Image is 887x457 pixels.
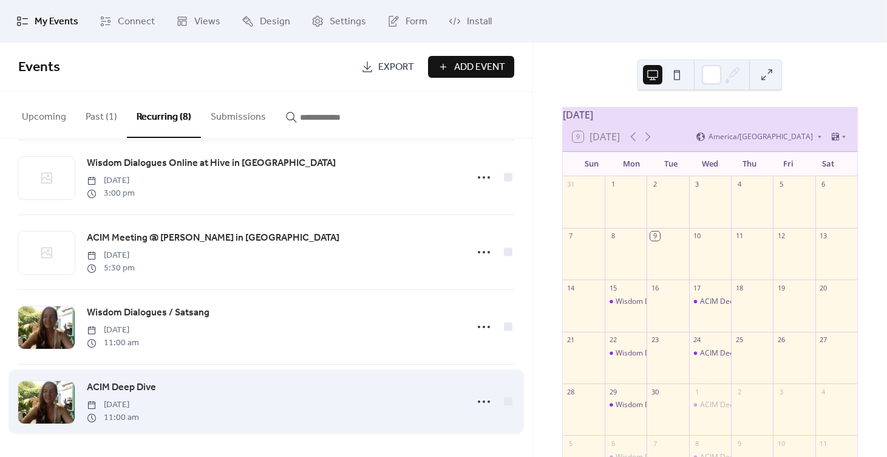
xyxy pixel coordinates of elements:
span: Wisdom Dialogues Online at Hive in [GEOGRAPHIC_DATA] [87,156,336,171]
span: [DATE] [87,324,139,337]
a: Wisdom Dialogues / Satsang [87,305,209,321]
div: 2 [735,387,744,396]
div: 9 [650,232,659,241]
span: [DATE] [87,249,135,262]
span: 5:30 pm [87,262,135,275]
div: 18 [735,283,744,292]
span: 11:00 am [87,337,139,349]
a: My Events [7,5,87,38]
span: [DATE] [87,399,139,411]
div: 25 [735,335,744,345]
span: My Events [35,15,78,29]
a: Connect [90,5,164,38]
div: 27 [819,335,828,345]
div: 23 [650,335,659,345]
span: America/[GEOGRAPHIC_DATA] [709,133,813,140]
span: 3:00 pm [87,187,135,200]
div: 5 [566,439,576,448]
div: Thu [730,152,769,176]
span: Export [378,60,414,75]
span: Events [18,54,60,81]
div: 8 [693,439,702,448]
div: 30 [650,387,659,396]
a: Wisdom Dialogues Online at Hive in [GEOGRAPHIC_DATA] [87,156,336,171]
div: ACIM Deep Dive [689,400,731,410]
button: Past (1) [76,92,127,137]
a: Install [440,5,501,38]
button: Upcoming [12,92,76,137]
div: 15 [608,283,617,292]
a: ACIM Deep Dive [87,380,156,396]
a: ACIM Meeting @ [PERSON_NAME] in [GEOGRAPHIC_DATA] [87,230,339,246]
div: 29 [608,387,617,396]
div: Wisdom Dialogues / Satsang [616,400,712,410]
a: Settings [302,5,375,38]
div: 7 [566,232,576,241]
div: 4 [735,180,744,189]
div: 21 [566,335,576,345]
div: 14 [566,283,576,292]
div: 20 [819,283,828,292]
div: 19 [777,283,786,292]
div: 16 [650,283,659,292]
div: 10 [693,232,702,241]
div: Wed [690,152,730,176]
span: ACIM Deep Dive [87,380,156,395]
span: Wisdom Dialogues / Satsang [87,306,209,320]
div: [DATE] [563,108,857,122]
span: 11:00 am [87,411,139,424]
div: 6 [819,180,828,189]
div: 24 [693,335,702,345]
div: 13 [819,232,828,241]
div: ACIM Deep Dive [700,297,755,307]
div: 28 [566,387,576,396]
div: 26 [777,335,786,345]
div: 1 [693,387,702,396]
a: Views [167,5,229,38]
div: 3 [777,387,786,396]
div: 2 [650,180,659,189]
div: 11 [819,439,828,448]
div: Wisdom Dialogues / Satsang [605,348,647,359]
div: 12 [777,232,786,241]
span: Settings [330,15,366,29]
div: 10 [777,439,786,448]
div: Sat [808,152,848,176]
div: 1 [608,180,617,189]
span: Connect [118,15,155,29]
button: Recurring (8) [127,92,201,138]
div: 5 [777,180,786,189]
div: 3 [693,180,702,189]
div: 7 [650,439,659,448]
a: Form [378,5,437,38]
div: ACIM Deep Dive [689,297,731,307]
div: Wisdom Dialogues / Satsang [605,400,647,410]
div: Wisdom Dialogues / Satsang [616,297,712,307]
div: ACIM Deep Dive [700,348,755,359]
a: Export [352,56,423,78]
div: Mon [611,152,651,176]
div: Fri [769,152,808,176]
span: Design [260,15,290,29]
span: Install [467,15,492,29]
div: 11 [735,232,744,241]
button: Add Event [428,56,514,78]
div: Wisdom Dialogues / Satsang [616,348,712,359]
span: Add Event [454,60,505,75]
span: Form [406,15,427,29]
span: ACIM Meeting @ [PERSON_NAME] in [GEOGRAPHIC_DATA] [87,231,339,246]
div: 22 [608,335,617,345]
div: 31 [566,180,576,189]
span: [DATE] [87,174,135,187]
div: 17 [693,283,702,292]
button: Submissions [201,92,276,137]
div: 9 [735,439,744,448]
div: 4 [819,387,828,396]
div: ACIM Deep Dive [689,348,731,359]
div: 8 [608,232,617,241]
div: Sun [573,152,612,176]
div: 6 [608,439,617,448]
span: Views [194,15,220,29]
div: Tue [651,152,690,176]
